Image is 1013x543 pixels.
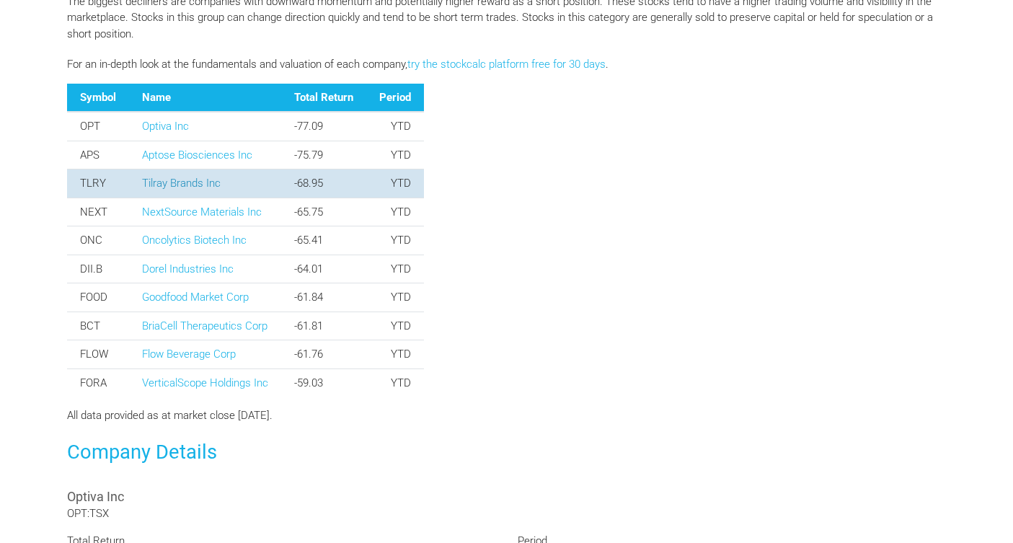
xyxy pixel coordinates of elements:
td: YTD [366,141,424,169]
td: -75.79 [281,141,366,169]
td: DII.B [67,255,129,283]
th: Period [366,84,424,112]
h3: Company Details [67,438,947,466]
td: -59.03 [281,368,366,397]
a: Aptose Biosciences Inc [142,149,252,162]
p: For an in-depth look at the fundamentals and valuation of each company, . [67,56,947,73]
td: -64.01 [281,255,366,283]
th: Symbol [67,84,129,112]
td: YTD [366,340,424,369]
a: try the stockcalc platform free for 30 days [407,58,606,71]
td: YTD [366,312,424,340]
td: FLOW [67,340,129,369]
span: OPT:TSX [67,507,109,520]
td: -65.41 [281,226,366,255]
td: -61.84 [281,283,366,312]
td: -61.76 [281,340,366,369]
td: YTD [366,112,424,141]
a: BriaCell Therapeutics Corp [142,319,267,332]
td: YTD [366,255,424,283]
a: Tilray Brands Inc [142,177,221,190]
div: All data provided as at market close [DATE]. [56,407,957,424]
td: -68.95 [281,169,366,198]
td: -65.75 [281,198,366,226]
td: BCT [67,312,129,340]
a: Flow Beverage Corp [142,348,236,361]
td: NEXT [67,198,129,226]
td: TLRY [67,169,129,198]
td: YTD [366,283,424,312]
td: -77.09 [281,112,366,141]
a: Oncolytics Biotech Inc [142,234,247,247]
h3: Optiva Inc [67,487,947,506]
td: YTD [366,226,424,255]
td: OPT [67,112,129,141]
a: Optiva Inc [142,120,189,133]
th: Name [129,84,281,112]
td: APS [67,141,129,169]
td: YTD [366,169,424,198]
a: NextSource Materials Inc [142,206,262,218]
a: VerticalScope Holdings Inc [142,376,268,389]
td: FOOD [67,283,129,312]
td: ONC [67,226,129,255]
th: Total Return [281,84,366,112]
a: Goodfood Market Corp [142,291,249,304]
td: FORA [67,368,129,397]
td: YTD [366,198,424,226]
td: YTD [366,368,424,397]
td: -61.81 [281,312,366,340]
a: Dorel Industries Inc [142,262,234,275]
